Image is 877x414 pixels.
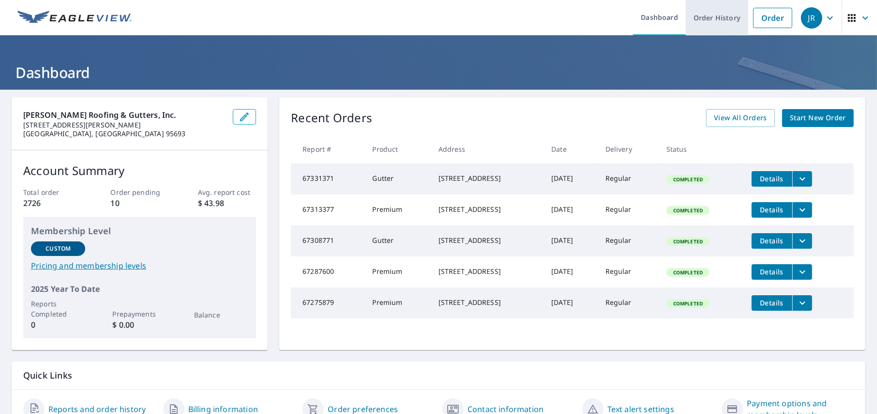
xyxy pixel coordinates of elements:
td: 67308771 [291,225,364,256]
div: JR [801,7,822,29]
td: [DATE] [544,194,597,225]
span: Details [757,174,786,183]
button: detailsBtn-67287600 [752,264,792,280]
span: Details [757,236,786,245]
h1: Dashboard [12,63,865,82]
button: detailsBtn-67313377 [752,202,792,218]
div: [STREET_ADDRESS] [438,267,536,276]
td: Premium [365,287,431,318]
span: Start New Order [790,112,846,124]
span: View All Orders [714,112,767,124]
th: Status [659,135,744,163]
a: Order [753,8,792,28]
p: Custom [45,244,71,253]
div: [STREET_ADDRESS] [438,205,536,214]
td: Gutter [365,225,431,256]
button: filesDropdownBtn-67313377 [792,202,812,218]
th: Date [544,135,597,163]
p: 0 [31,319,85,331]
td: 67313377 [291,194,364,225]
td: 67287600 [291,256,364,287]
td: Regular [598,163,659,194]
button: filesDropdownBtn-67331371 [792,171,812,187]
button: detailsBtn-67308771 [752,233,792,249]
a: Pricing and membership levels [31,260,248,271]
td: Regular [598,194,659,225]
button: filesDropdownBtn-67308771 [792,233,812,249]
div: [STREET_ADDRESS] [438,174,536,183]
p: 2025 Year To Date [31,283,248,295]
span: Details [757,205,786,214]
td: [DATE] [544,256,597,287]
p: Quick Links [23,369,854,382]
p: Recent Orders [291,109,372,127]
td: Regular [598,225,659,256]
div: [STREET_ADDRESS] [438,298,536,307]
p: [GEOGRAPHIC_DATA], [GEOGRAPHIC_DATA] 95693 [23,129,225,138]
a: Start New Order [782,109,854,127]
td: [DATE] [544,287,597,318]
p: 2726 [23,197,81,209]
button: detailsBtn-67331371 [752,171,792,187]
a: View All Orders [706,109,775,127]
p: Avg. report cost [198,187,256,197]
span: Details [757,298,786,307]
button: detailsBtn-67275879 [752,295,792,311]
p: Account Summary [23,162,256,179]
img: EV Logo [17,11,132,25]
th: Address [431,135,544,163]
div: [STREET_ADDRESS] [438,236,536,245]
td: Premium [365,256,431,287]
span: Completed [667,176,709,183]
p: Prepayments [112,309,166,319]
button: filesDropdownBtn-67287600 [792,264,812,280]
td: [DATE] [544,225,597,256]
th: Report # [291,135,364,163]
p: 10 [110,197,168,209]
p: Total order [23,187,81,197]
span: Completed [667,269,709,276]
td: 67275879 [291,287,364,318]
span: Details [757,267,786,276]
span: Completed [667,207,709,214]
p: $ 43.98 [198,197,256,209]
td: Premium [365,194,431,225]
p: Balance [194,310,248,320]
th: Product [365,135,431,163]
span: Completed [667,300,709,307]
button: filesDropdownBtn-67275879 [792,295,812,311]
th: Delivery [598,135,659,163]
td: Gutter [365,163,431,194]
td: 67331371 [291,163,364,194]
p: Reports Completed [31,299,85,319]
td: [DATE] [544,163,597,194]
p: [STREET_ADDRESS][PERSON_NAME] [23,121,225,129]
p: [PERSON_NAME] Roofing & Gutters, Inc. [23,109,225,121]
p: Order pending [110,187,168,197]
td: Regular [598,256,659,287]
p: $ 0.00 [112,319,166,331]
p: Membership Level [31,224,248,238]
td: Regular [598,287,659,318]
span: Completed [667,238,709,245]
